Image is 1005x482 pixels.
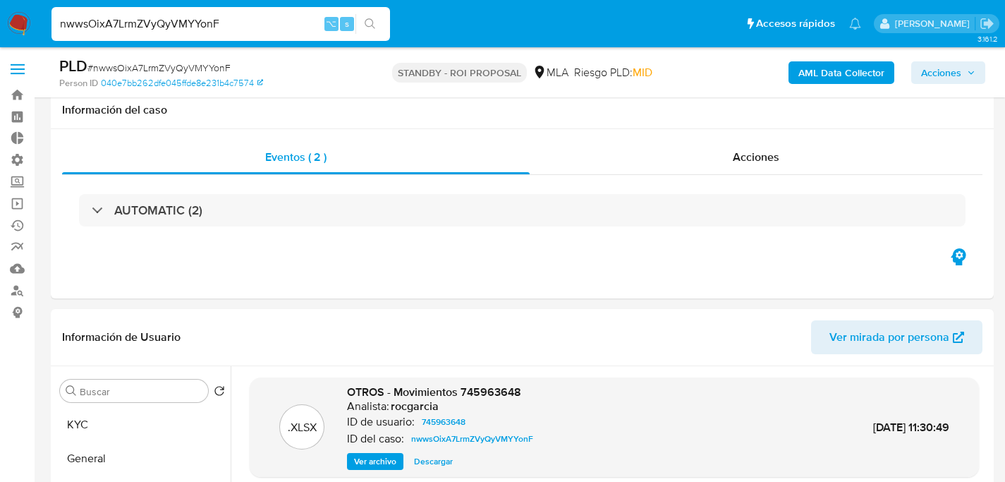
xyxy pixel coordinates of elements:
p: Analista: [347,399,389,414]
span: OTROS - Movimientos 745963648 [347,384,521,400]
h3: AUTOMATIC (2) [114,203,202,218]
span: Acciones [921,61,961,84]
span: MID [633,64,652,80]
input: Buscar usuario o caso... [51,15,390,33]
input: Buscar [80,385,202,398]
button: Ver archivo [347,453,403,470]
h1: Información de Usuario [62,330,181,344]
button: Acciones [911,61,985,84]
b: PLD [59,54,87,77]
button: KYC [54,408,231,442]
span: [DATE] 11:30:49 [873,419,949,435]
h6: rocgarcia [391,399,439,414]
span: Eventos ( 2 ) [265,149,327,165]
a: Salir [980,16,994,31]
p: ID de usuario: [347,415,415,429]
span: s [345,17,349,30]
span: 745963648 [422,414,465,430]
span: Accesos rápidos [756,16,835,31]
p: .XLSX [288,420,317,435]
button: Descargar [407,453,460,470]
span: # nwwsOixA7LrmZVyQyVMYYonF [87,61,231,75]
h1: Información del caso [62,103,982,117]
span: Acciones [733,149,779,165]
b: AML Data Collector [798,61,884,84]
button: Buscar [66,385,77,397]
span: Ver archivo [354,454,396,469]
p: ID del caso: [347,432,404,446]
div: MLA [532,65,568,80]
button: General [54,442,231,476]
span: ⌥ [326,17,336,30]
div: AUTOMATIC (2) [79,194,966,227]
a: Notificaciones [849,18,861,30]
button: Ver mirada por persona [811,320,982,354]
button: AML Data Collector [788,61,894,84]
p: facundo.marin@mercadolibre.com [895,17,975,30]
button: search-icon [355,14,384,34]
span: Descargar [414,454,453,469]
a: 040e7bb262dfe045ffde8e231b4c7574 [101,77,263,90]
p: STANDBY - ROI PROPOSAL [392,63,527,83]
a: 745963648 [416,414,471,430]
span: Riesgo PLD: [574,65,652,80]
span: Ver mirada por persona [829,320,949,354]
span: nwwsOixA7LrmZVyQyVMYYonF [411,430,533,447]
button: Volver al orden por defecto [214,385,225,401]
a: nwwsOixA7LrmZVyQyVMYYonF [406,430,539,447]
b: Person ID [59,77,98,90]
